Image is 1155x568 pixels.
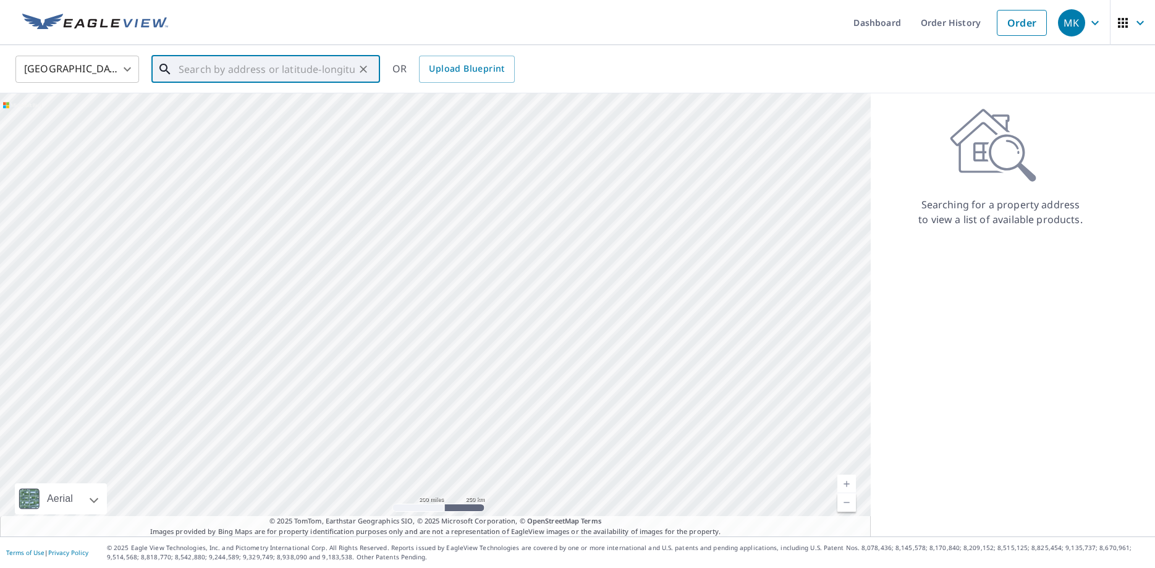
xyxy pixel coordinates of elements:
p: Searching for a property address to view a list of available products. [918,197,1083,227]
p: © 2025 Eagle View Technologies, Inc. and Pictometry International Corp. All Rights Reserved. Repo... [107,543,1149,562]
button: Clear [355,61,372,78]
div: Aerial [43,483,77,514]
div: Aerial [15,483,107,514]
span: © 2025 TomTom, Earthstar Geographics SIO, © 2025 Microsoft Corporation, © [269,516,601,527]
div: [GEOGRAPHIC_DATA] [15,52,139,87]
input: Search by address or latitude-longitude [179,52,355,87]
div: MK [1058,9,1085,36]
a: Terms [581,516,601,525]
a: Current Level 5, Zoom In [837,475,856,493]
a: Order [997,10,1047,36]
p: | [6,549,88,556]
img: EV Logo [22,14,168,32]
div: OR [392,56,515,83]
span: Upload Blueprint [429,61,504,77]
a: Terms of Use [6,548,44,557]
a: OpenStreetMap [527,516,579,525]
a: Privacy Policy [48,548,88,557]
a: Upload Blueprint [419,56,514,83]
a: Current Level 5, Zoom Out [837,493,856,512]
